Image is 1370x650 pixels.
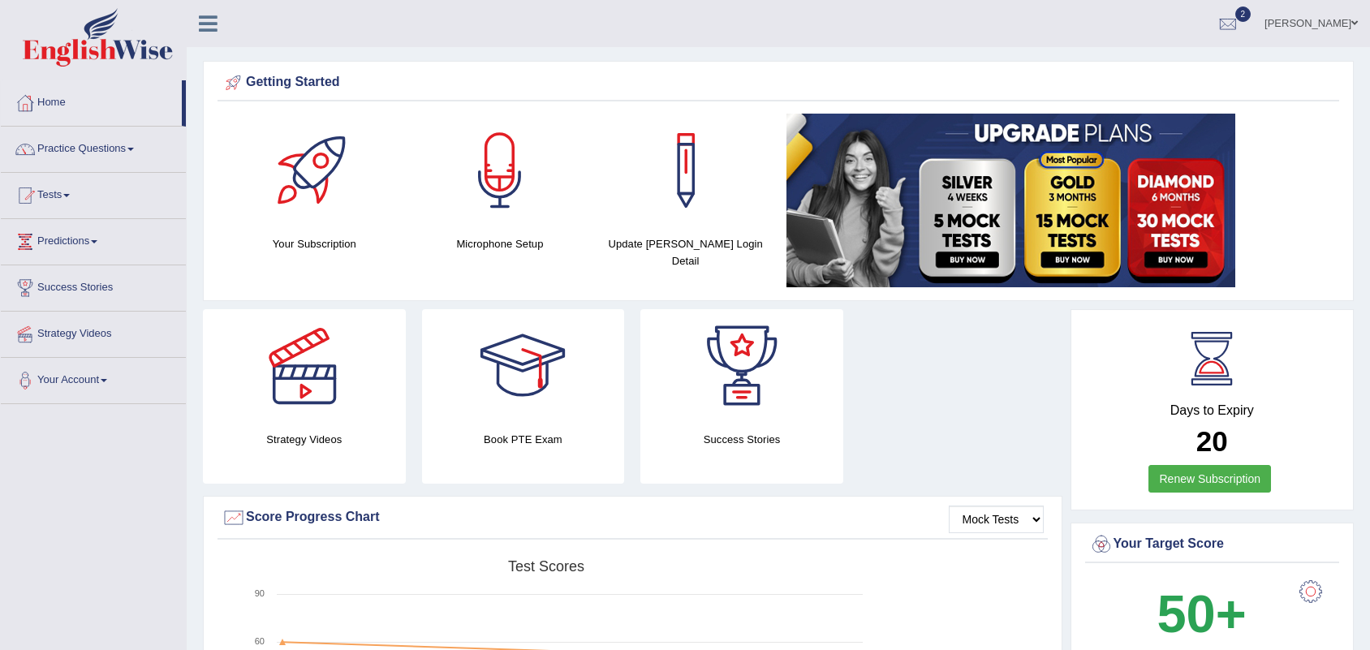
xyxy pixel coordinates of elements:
[508,558,584,575] tspan: Test scores
[1089,532,1336,557] div: Your Target Score
[230,235,399,252] h4: Your Subscription
[1,265,186,306] a: Success Stories
[601,235,770,269] h4: Update [PERSON_NAME] Login Detail
[1,358,186,398] a: Your Account
[222,71,1335,95] div: Getting Started
[1,80,182,121] a: Home
[1,312,186,352] a: Strategy Videos
[203,431,406,448] h4: Strategy Videos
[255,636,265,646] text: 60
[1089,403,1336,418] h4: Days to Expiry
[786,114,1235,287] img: small5.jpg
[1148,465,1271,493] a: Renew Subscription
[1196,425,1228,457] b: 20
[1,219,186,260] a: Predictions
[1235,6,1252,22] span: 2
[1157,584,1246,644] b: 50+
[1,127,186,167] a: Practice Questions
[222,506,1044,530] div: Score Progress Chart
[640,431,843,448] h4: Success Stories
[1,173,186,213] a: Tests
[422,431,625,448] h4: Book PTE Exam
[416,235,585,252] h4: Microphone Setup
[255,588,265,598] text: 90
